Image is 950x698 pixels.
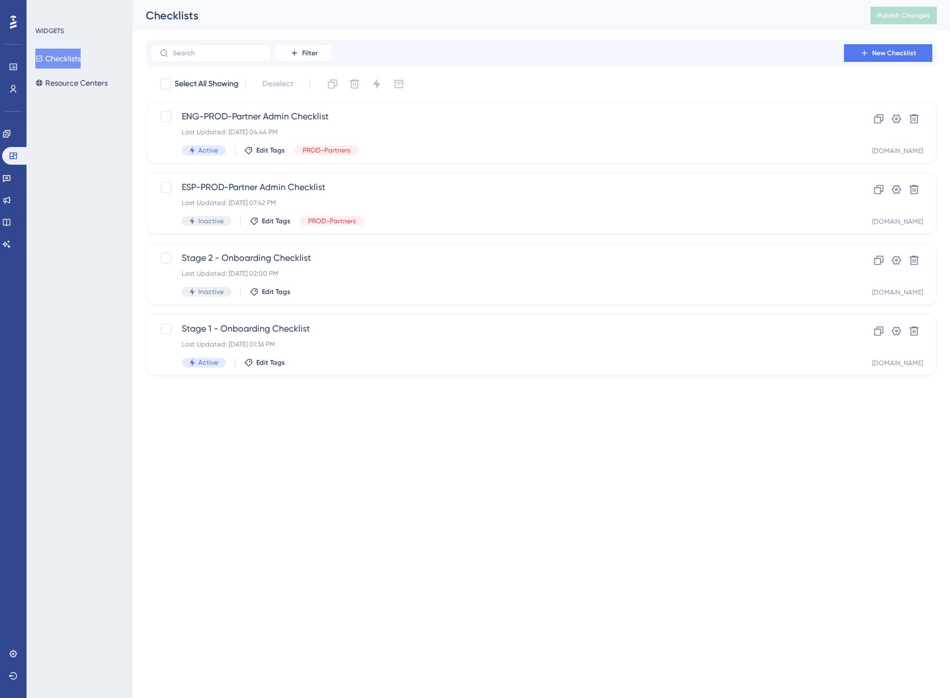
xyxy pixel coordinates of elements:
div: Checklists [146,8,843,23]
span: ESP-PROD-Partner Admin Checklist [182,181,812,194]
span: ENG-PROD-Partner Admin Checklist [182,110,812,123]
div: WIDGETS [35,27,64,35]
span: Active [198,358,218,367]
span: Edit Tags [262,287,291,296]
span: Filter [302,49,318,57]
button: Checklists [35,49,81,69]
span: PROD-Partners [303,146,350,155]
div: [DOMAIN_NAME] [872,288,923,297]
div: Last Updated: [DATE] 01:36 PM [182,340,812,349]
div: Last Updated: [DATE] 07:42 PM [182,198,812,207]
span: Publish Changes [877,11,930,20]
button: Publish Changes [870,7,937,24]
span: New Checklist [872,49,916,57]
span: Stage 2 - Onboarding Checklist [182,251,812,265]
button: Edit Tags [244,146,285,155]
button: New Checklist [844,44,932,62]
span: Inactive [198,287,224,296]
input: Search [173,49,262,57]
span: Active [198,146,218,155]
button: Edit Tags [250,287,291,296]
span: Edit Tags [256,358,285,367]
div: Last Updated: [DATE] 04:44 PM [182,128,812,137]
button: Edit Tags [244,358,285,367]
div: Last Updated: [DATE] 02:00 PM [182,269,812,278]
span: Edit Tags [256,146,285,155]
span: Inactive [198,217,224,225]
span: PROD-Partners [308,217,356,225]
div: [DOMAIN_NAME] [872,217,923,226]
div: [DOMAIN_NAME] [872,359,923,368]
button: Resource Centers [35,73,108,93]
span: Edit Tags [262,217,291,225]
span: Stage 1 - Onboarding Checklist [182,322,812,335]
span: Select All Showing [175,77,239,91]
button: Filter [276,44,331,62]
span: Deselect [262,77,293,91]
button: Deselect [252,74,303,94]
button: Edit Tags [250,217,291,225]
div: [DOMAIN_NAME] [872,146,923,155]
